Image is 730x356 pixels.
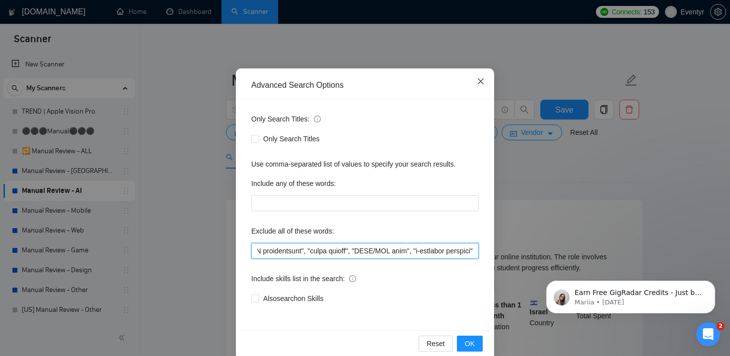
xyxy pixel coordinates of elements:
[457,336,483,352] button: OK
[477,77,485,85] span: close
[531,260,730,329] iframe: Intercom notifications message
[717,322,725,330] span: 2
[259,293,327,304] span: Also search on Skills
[467,68,494,95] button: Close
[696,322,720,346] iframe: Intercom live chat
[251,80,479,91] div: Advanced Search Options
[419,336,453,352] button: Reset
[251,273,356,284] span: Include skills list in the search:
[427,338,445,349] span: Reset
[251,159,479,170] div: Use comma-separated list of values to specify your search results.
[251,176,336,191] label: Include any of these words:
[314,116,321,122] span: info-circle
[349,275,356,282] span: info-circle
[259,133,324,144] span: Only Search Titles
[251,223,334,239] label: Exclude all of these words:
[465,338,475,349] span: OK
[251,114,321,124] span: Only Search Titles:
